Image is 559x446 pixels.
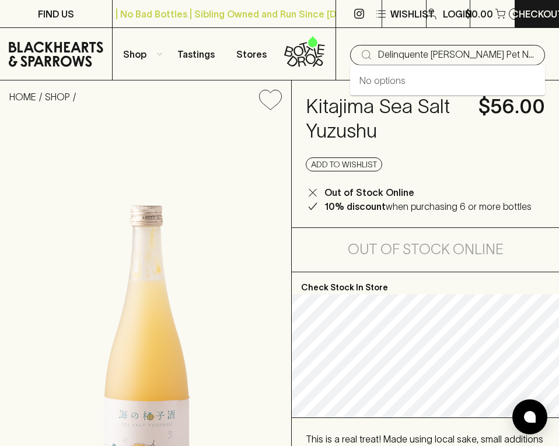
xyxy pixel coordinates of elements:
a: HOME [9,92,36,102]
p: Check Stock In Store [292,272,559,294]
h4: Kitajima Sea Salt Yuzushu [306,94,464,143]
div: No options [350,65,545,96]
p: Login [443,7,472,21]
button: Add to wishlist [254,85,287,115]
a: Stores [224,28,280,80]
p: FIND US [38,7,74,21]
img: bubble-icon [524,411,536,423]
p: Out of Stock Online [324,185,414,199]
h5: Out of Stock Online [348,240,504,259]
button: Add to wishlist [306,157,382,171]
a: Tastings [168,28,224,80]
p: when purchasing 6 or more bottles [324,199,532,213]
p: Stores [236,47,267,61]
a: SHOP [45,92,70,102]
p: $0.00 [465,7,493,21]
p: Tastings [177,47,215,61]
input: Try "Pinot noir" [378,45,536,64]
p: Wishlist [390,7,435,21]
p: Shop [123,47,146,61]
button: Shop [113,28,169,80]
h4: $56.00 [478,94,545,119]
b: 10% discount [324,201,386,212]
